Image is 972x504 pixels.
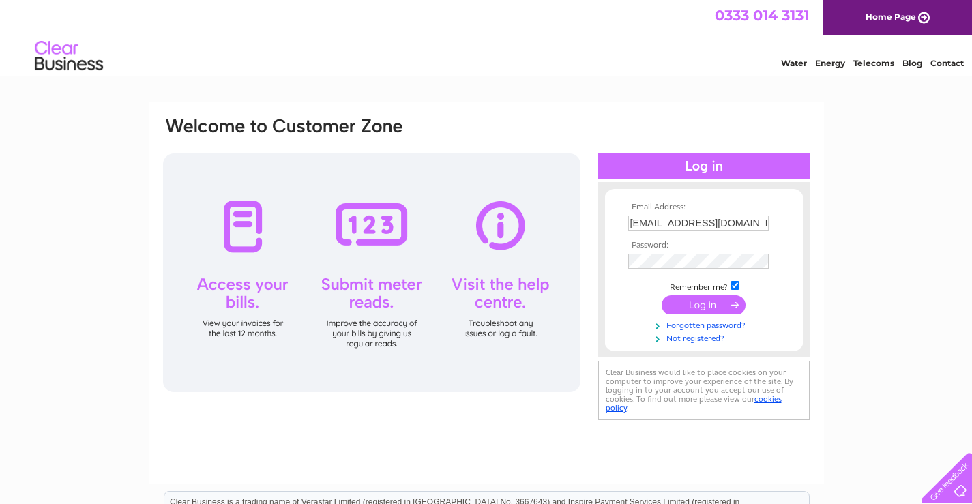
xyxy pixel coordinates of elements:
a: Telecoms [853,58,894,68]
a: Energy [815,58,845,68]
a: Forgotten password? [628,318,783,331]
input: Submit [662,295,746,314]
div: Clear Business would like to place cookies on your computer to improve your experience of the sit... [598,361,810,420]
a: cookies policy [606,394,782,413]
td: Remember me? [625,279,783,293]
img: logo.png [34,35,104,77]
th: Email Address: [625,203,783,212]
a: 0333 014 3131 [715,7,809,24]
div: Clear Business is a trading name of Verastar Limited (registered in [GEOGRAPHIC_DATA] No. 3667643... [164,8,809,66]
a: Not registered? [628,331,783,344]
th: Password: [625,241,783,250]
a: Blog [902,58,922,68]
a: Water [781,58,807,68]
a: Contact [930,58,964,68]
